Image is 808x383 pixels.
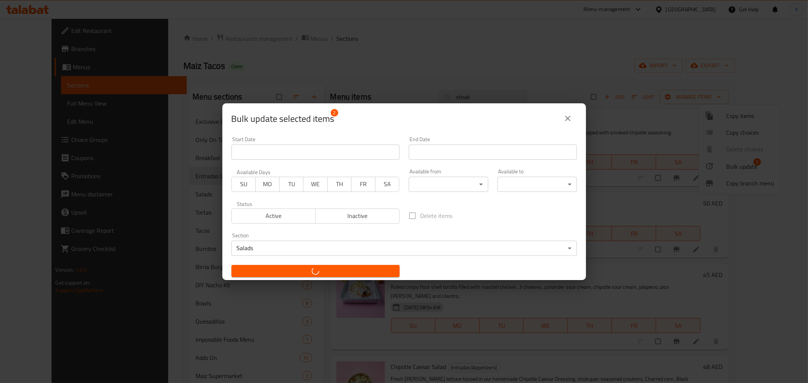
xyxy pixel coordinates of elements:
button: MO [255,177,280,192]
button: FR [351,177,375,192]
span: 2 [331,109,338,117]
div: ​ [497,177,577,192]
span: Delete items [420,211,453,220]
span: Selected items count [231,113,334,125]
button: SU [231,177,256,192]
span: TH [331,179,349,190]
span: FR [355,179,372,190]
button: SA [375,177,399,192]
button: WE [303,177,327,192]
span: Active [235,210,313,221]
button: close [559,109,577,128]
button: TH [327,177,352,192]
div: Salads [231,241,577,256]
button: Active [231,209,316,224]
span: WE [306,179,324,190]
span: TU [283,179,300,190]
span: SA [378,179,396,190]
span: Inactive [319,210,397,221]
span: SU [235,179,253,190]
button: TU [279,177,303,192]
button: Inactive [315,209,400,224]
div: ​ [409,177,488,192]
span: MO [259,179,277,190]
